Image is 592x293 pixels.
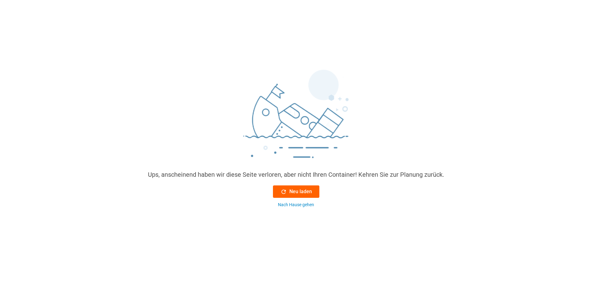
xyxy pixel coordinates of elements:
[273,185,319,198] button: Neu laden
[203,67,389,170] img: sinking_ship.png
[273,202,319,208] button: Nach Hause gehen
[289,189,312,194] font: Neu laden
[278,202,314,207] font: Nach Hause gehen
[148,171,444,178] font: Ups, anscheinend haben wir diese Seite verloren, aber nicht Ihren Container! Kehren Sie zur Planu...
